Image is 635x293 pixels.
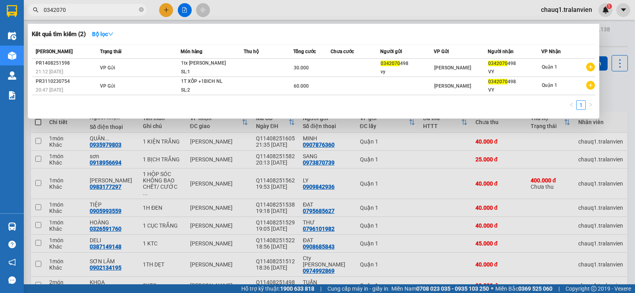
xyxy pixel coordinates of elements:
[86,28,120,40] button: Bộ lọcdown
[488,68,541,76] div: VY
[36,87,63,93] span: 20:47 [DATE]
[8,71,16,80] img: warehouse-icon
[8,52,16,60] img: warehouse-icon
[434,83,471,89] span: [PERSON_NAME]
[49,11,79,90] b: Trà Lan Viên - Gửi khách hàng
[139,6,144,14] span: close-circle
[586,63,595,71] span: plus-circle
[36,77,98,86] div: PR3110230754
[92,31,114,37] strong: Bộ lọc
[8,91,16,100] img: solution-icon
[488,59,541,68] div: 498
[86,10,105,29] img: logo.jpg
[588,102,593,107] span: right
[488,79,508,84] span: 0342070
[32,30,86,38] h3: Kết quả tìm kiếm ( 2 )
[8,32,16,40] img: warehouse-icon
[181,59,241,68] div: 1tx [PERSON_NAME]
[181,68,241,77] div: SL: 1
[293,49,316,54] span: Tổng cước
[8,276,16,284] span: message
[36,69,63,75] span: 21:12 [DATE]
[567,100,576,110] button: left
[381,61,400,66] span: 0342070
[488,78,541,86] div: 498
[542,82,557,88] span: Quận 1
[181,77,241,86] div: 1T XỐP +1BICH NL
[577,101,585,109] a: 1
[8,259,16,266] span: notification
[381,59,434,68] div: 498
[488,61,508,66] span: 0342070
[181,49,202,54] span: Món hàng
[488,49,514,54] span: Người nhận
[434,49,449,54] span: VP Gửi
[36,59,98,67] div: PR1408251598
[488,86,541,94] div: VY
[434,65,471,71] span: [PERSON_NAME]
[100,83,115,89] span: VP Gửi
[10,51,29,88] b: Trà Lan Viên
[380,49,402,54] span: Người gửi
[67,38,109,48] li: (c) 2017
[541,49,561,54] span: VP Nhận
[586,100,595,110] button: right
[331,49,354,54] span: Chưa cước
[569,102,574,107] span: left
[8,241,16,248] span: question-circle
[294,65,309,71] span: 30.000
[36,49,73,54] span: [PERSON_NAME]
[567,100,576,110] li: Previous Page
[7,5,17,17] img: logo-vxr
[586,100,595,110] li: Next Page
[181,86,241,95] div: SL: 2
[8,222,16,231] img: warehouse-icon
[381,68,434,76] div: vy
[576,100,586,110] li: 1
[67,30,109,36] b: [DOMAIN_NAME]
[108,31,114,37] span: down
[100,65,115,71] span: VP Gửi
[33,7,38,13] span: search
[294,83,309,89] span: 60.000
[139,7,144,12] span: close-circle
[100,49,121,54] span: Trạng thái
[542,64,557,70] span: Quận 1
[586,81,595,90] span: plus-circle
[244,49,259,54] span: Thu hộ
[44,6,137,14] input: Tìm tên, số ĐT hoặc mã đơn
